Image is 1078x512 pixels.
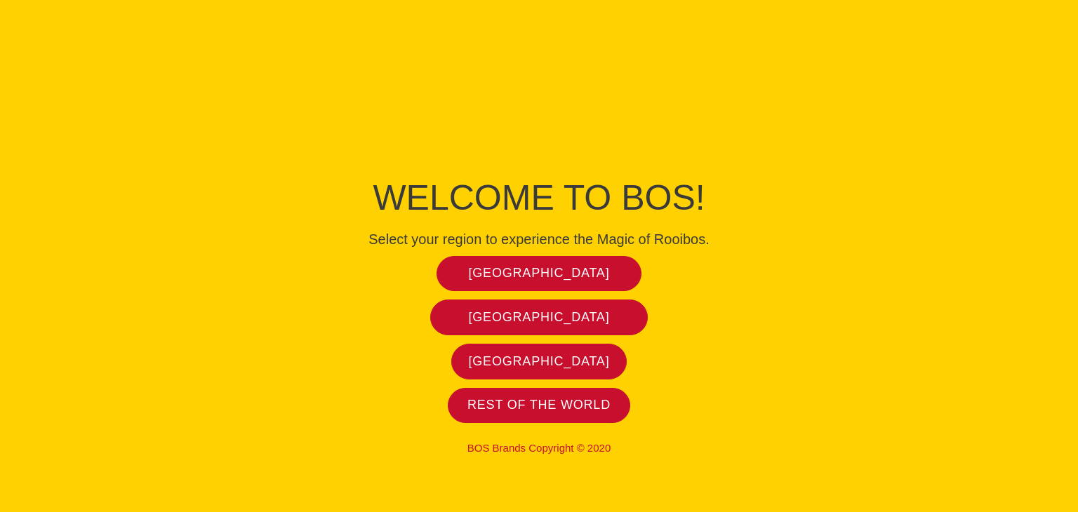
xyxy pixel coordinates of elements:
[223,442,855,454] p: BOS Brands Copyright © 2020
[223,231,855,248] h4: Select your region to experience the Magic of Rooibos.
[469,265,610,281] span: [GEOGRAPHIC_DATA]
[469,353,610,370] span: [GEOGRAPHIC_DATA]
[448,388,630,424] a: Rest of the world
[467,397,611,413] span: Rest of the world
[430,299,648,335] a: [GEOGRAPHIC_DATA]
[223,173,855,222] h1: Welcome to BOS!
[437,256,642,292] a: [GEOGRAPHIC_DATA]
[451,344,627,379] a: [GEOGRAPHIC_DATA]
[486,53,592,158] img: Bos Brands
[469,309,610,325] span: [GEOGRAPHIC_DATA]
